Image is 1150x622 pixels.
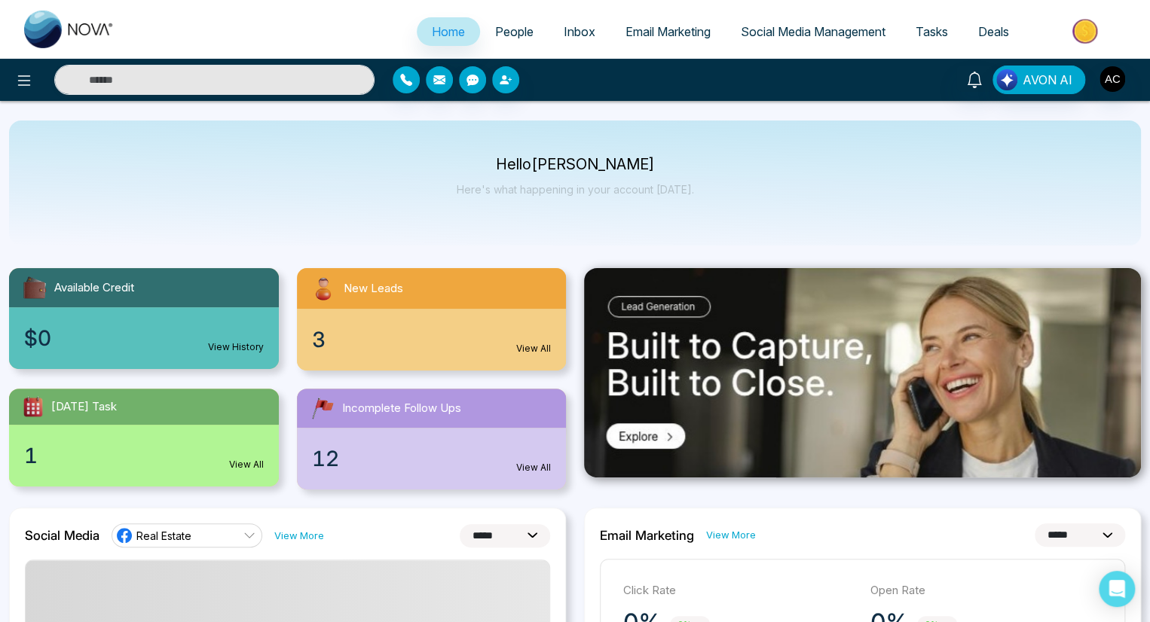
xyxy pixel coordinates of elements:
[344,280,403,297] span: New Leads
[1023,71,1072,89] span: AVON AI
[600,528,694,543] h2: Email Marketing
[516,342,551,355] a: View All
[549,17,610,46] a: Inbox
[978,24,1009,39] span: Deals
[480,17,549,46] a: People
[584,268,1141,477] img: .
[495,24,534,39] span: People
[741,24,885,39] span: Social Media Management
[996,69,1017,90] img: Lead Flow
[625,24,711,39] span: Email Marketing
[726,17,901,46] a: Social Media Management
[610,17,726,46] a: Email Marketing
[564,24,595,39] span: Inbox
[21,274,48,301] img: availableCredit.svg
[901,17,963,46] a: Tasks
[312,324,326,355] span: 3
[963,17,1024,46] a: Deals
[870,582,1103,599] p: Open Rate
[309,395,336,422] img: followUps.svg
[342,400,461,417] span: Incomplete Follow Ups
[208,340,264,354] a: View History
[25,528,99,543] h2: Social Media
[992,66,1085,94] button: AVON AI
[21,395,45,419] img: todayTask.svg
[274,529,324,543] a: View More
[417,17,480,46] a: Home
[24,440,38,471] span: 1
[706,528,756,542] a: View More
[916,24,948,39] span: Tasks
[24,11,115,48] img: Nova CRM Logo
[312,443,339,474] span: 12
[457,183,694,196] p: Here's what happening in your account [DATE].
[1100,66,1125,92] img: User Avatar
[623,582,855,599] p: Click Rate
[136,529,191,543] span: Real Estate
[229,458,264,471] a: View All
[51,398,117,416] span: [DATE] Task
[516,461,551,474] a: View All
[288,268,576,370] a: New Leads3View All
[309,274,338,303] img: newLeads.svg
[1032,14,1141,48] img: Market-place.gif
[288,389,576,489] a: Incomplete Follow Ups12View All
[432,24,465,39] span: Home
[1099,571,1135,607] div: Open Intercom Messenger
[54,279,134,297] span: Available Credit
[457,158,694,171] p: Hello [PERSON_NAME]
[24,322,51,354] span: $0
